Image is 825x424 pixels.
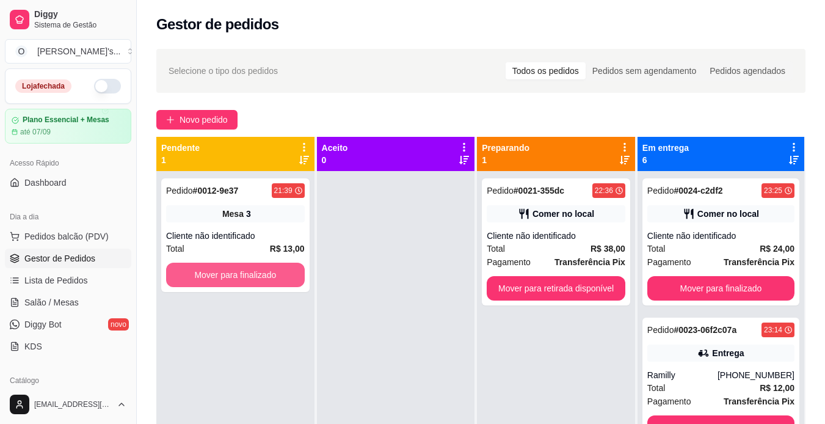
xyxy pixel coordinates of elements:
button: Mover para retirada disponível [487,276,625,301]
div: Entrega [712,347,744,359]
a: Diggy Botnovo [5,315,131,334]
div: Comer no local [697,208,759,220]
span: Pagamento [647,395,691,408]
span: Lista de Pedidos [24,274,88,287]
button: Novo pedido [156,110,238,130]
span: KDS [24,340,42,353]
p: 1 [482,154,529,166]
strong: # 0021-355dc [514,186,564,196]
div: [PHONE_NUMBER] [718,369,794,381]
span: Salão / Mesas [24,296,79,309]
p: Pendente [161,142,200,154]
div: 3 [246,208,251,220]
span: O [15,45,27,57]
div: Dia a dia [5,207,131,227]
strong: R$ 13,00 [270,244,305,254]
p: 1 [161,154,200,166]
div: Pedidos agendados [703,62,792,79]
div: Pedidos sem agendamento [586,62,703,79]
button: Mover para finalizado [647,276,794,301]
div: 22:36 [595,186,613,196]
span: Pedidos balcão (PDV) [24,230,109,243]
span: Pagamento [647,255,691,269]
a: Salão / Mesas [5,293,131,312]
span: Pagamento [487,255,531,269]
div: Todos os pedidos [506,62,586,79]
button: [EMAIL_ADDRESS][DOMAIN_NAME] [5,390,131,419]
div: Ramilly [647,369,718,381]
span: Mesa [222,208,244,220]
button: Pedidos balcão (PDV) [5,227,131,246]
span: Novo pedido [180,113,228,126]
a: Lista de Pedidos [5,271,131,290]
span: Pedido [647,186,674,196]
strong: # 0012-9e37 [193,186,239,196]
p: 0 [322,154,348,166]
h2: Gestor de pedidos [156,15,279,34]
span: Total [647,381,666,395]
span: Dashboard [24,177,67,189]
strong: R$ 12,00 [760,383,794,393]
strong: # 0023-06f2c07a [674,325,736,335]
strong: Transferência Pix [724,397,794,406]
div: Cliente não identificado [166,230,305,242]
span: Sistema de Gestão [34,20,126,30]
span: Diggy [34,9,126,20]
a: Gestor de Pedidos [5,249,131,268]
a: DiggySistema de Gestão [5,5,131,34]
div: Acesso Rápido [5,153,131,173]
div: [PERSON_NAME]'s ... [37,45,120,57]
p: Em entrega [642,142,689,154]
span: Total [166,242,184,255]
p: Preparando [482,142,529,154]
a: KDS [5,337,131,356]
div: Cliente não identificado [487,230,625,242]
div: Cliente não identificado [647,230,794,242]
strong: Transferência Pix [724,257,794,267]
button: Select a team [5,39,131,64]
span: Total [647,242,666,255]
span: Total [487,242,505,255]
button: Mover para finalizado [166,263,305,287]
article: até 07/09 [20,127,51,137]
span: Diggy Bot [24,318,62,331]
strong: R$ 24,00 [760,244,794,254]
span: Pedido [166,186,193,196]
span: Pedido [487,186,514,196]
strong: # 0024-c2df2 [674,186,722,196]
span: Selecione o tipo dos pedidos [169,64,278,78]
div: 21:39 [274,186,293,196]
button: Alterar Status [94,79,121,93]
p: 6 [642,154,689,166]
div: Comer no local [532,208,594,220]
div: 23:14 [764,325,782,335]
article: Plano Essencial + Mesas [23,115,109,125]
strong: R$ 38,00 [591,244,625,254]
span: Gestor de Pedidos [24,252,95,265]
div: Loja fechada [15,79,71,93]
span: plus [166,115,175,124]
a: Dashboard [5,173,131,192]
p: Aceito [322,142,348,154]
a: Plano Essencial + Mesasaté 07/09 [5,109,131,144]
span: [EMAIL_ADDRESS][DOMAIN_NAME] [34,400,112,409]
span: Pedido [647,325,674,335]
strong: Transferência Pix [554,257,625,267]
div: 23:25 [764,186,782,196]
div: Catálogo [5,371,131,390]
